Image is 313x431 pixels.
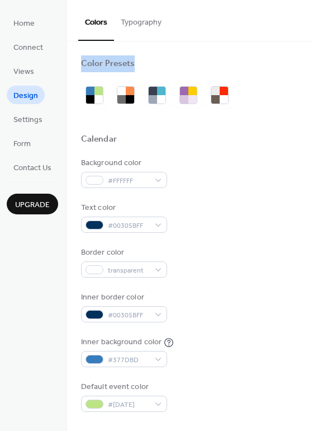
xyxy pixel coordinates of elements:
a: Design [7,86,45,104]
a: Views [7,62,41,80]
button: Upgrade [7,194,58,214]
div: Default event color [81,381,165,393]
div: Calendar [81,134,117,146]
a: Home [7,13,41,32]
a: Settings [7,110,49,128]
span: Upgrade [15,199,50,211]
span: Connect [13,42,43,54]
span: Design [13,90,38,102]
div: Color Presets [81,58,135,70]
span: Home [13,18,35,30]
span: Views [13,66,34,78]
div: Background color [81,157,165,169]
span: Contact Us [13,162,51,174]
span: #377DBD [108,354,149,366]
div: Inner border color [81,292,165,303]
a: Form [7,134,37,152]
span: transparent [108,265,149,277]
a: Connect [7,38,50,56]
div: Inner background color [81,336,162,348]
span: #FFFFFF [108,175,149,187]
div: Border color [81,247,165,259]
span: #00305BFF [108,310,149,321]
span: #[DATE] [108,399,149,411]
span: Settings [13,114,42,126]
span: #00305BFF [108,220,149,232]
div: Text color [81,202,165,214]
span: Form [13,138,31,150]
a: Contact Us [7,158,58,176]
